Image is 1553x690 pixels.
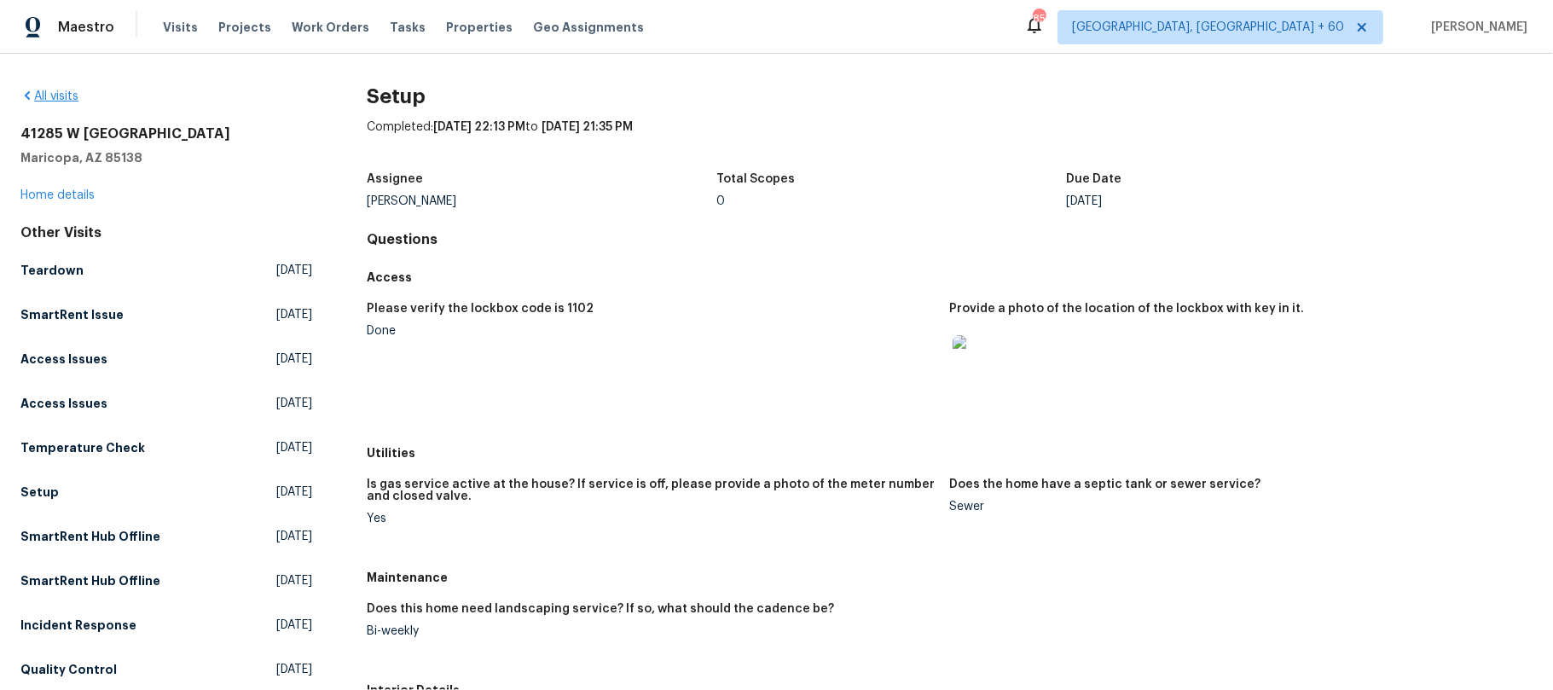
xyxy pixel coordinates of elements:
[276,484,312,501] span: [DATE]
[58,19,114,36] span: Maestro
[949,303,1304,315] h5: Provide a photo of the location of the lockbox with key in it.
[367,173,423,185] h5: Assignee
[20,388,312,419] a: Access Issues[DATE]
[1066,195,1416,207] div: [DATE]
[276,572,312,589] span: [DATE]
[367,303,594,315] h5: Please verify the lockbox code is 1102
[367,513,936,525] div: Yes
[20,344,312,374] a: Access Issues[DATE]
[542,121,633,133] span: [DATE] 21:35 PM
[20,306,124,323] h5: SmartRent Issue
[276,262,312,279] span: [DATE]
[433,121,525,133] span: [DATE] 22:13 PM
[367,478,936,502] h5: Is gas service active at the house? If service is off, please provide a photo of the meter number...
[276,439,312,456] span: [DATE]
[163,19,198,36] span: Visits
[276,351,312,368] span: [DATE]
[276,395,312,412] span: [DATE]
[20,262,84,279] h5: Teardown
[20,255,312,286] a: Teardown[DATE]
[367,119,1533,163] div: Completed: to
[20,484,59,501] h5: Setup
[716,173,795,185] h5: Total Scopes
[20,90,78,102] a: All visits
[367,88,1533,105] h2: Setup
[20,477,312,507] a: Setup[DATE]
[20,439,145,456] h5: Temperature Check
[20,395,107,412] h5: Access Issues
[1066,173,1121,185] h5: Due Date
[20,661,117,678] h5: Quality Control
[1072,19,1344,36] span: [GEOGRAPHIC_DATA], [GEOGRAPHIC_DATA] + 60
[20,528,160,545] h5: SmartRent Hub Offline
[276,306,312,323] span: [DATE]
[949,478,1260,490] h5: Does the home have a septic tank or sewer service?
[292,19,369,36] span: Work Orders
[716,195,1066,207] div: 0
[367,269,1533,286] h5: Access
[20,610,312,641] a: Incident Response[DATE]
[276,528,312,545] span: [DATE]
[20,572,160,589] h5: SmartRent Hub Offline
[367,195,716,207] div: [PERSON_NAME]
[20,299,312,330] a: SmartRent Issue[DATE]
[949,501,1519,513] div: Sewer
[367,325,936,337] div: Done
[367,603,834,615] h5: Does this home need landscaping service? If so, what should the cadence be?
[1033,10,1045,27] div: 851
[20,617,136,634] h5: Incident Response
[276,617,312,634] span: [DATE]
[20,351,107,368] h5: Access Issues
[533,19,644,36] span: Geo Assignments
[20,224,312,241] div: Other Visits
[20,432,312,463] a: Temperature Check[DATE]
[1424,19,1527,36] span: [PERSON_NAME]
[20,189,95,201] a: Home details
[20,565,312,596] a: SmartRent Hub Offline[DATE]
[367,231,1533,248] h4: Questions
[20,654,312,685] a: Quality Control[DATE]
[367,625,936,637] div: Bi-weekly
[20,521,312,552] a: SmartRent Hub Offline[DATE]
[446,19,513,36] span: Properties
[367,444,1533,461] h5: Utilities
[218,19,271,36] span: Projects
[276,661,312,678] span: [DATE]
[390,21,426,33] span: Tasks
[20,125,312,142] h2: 41285 W [GEOGRAPHIC_DATA]
[20,149,312,166] h5: Maricopa, AZ 85138
[367,569,1533,586] h5: Maintenance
